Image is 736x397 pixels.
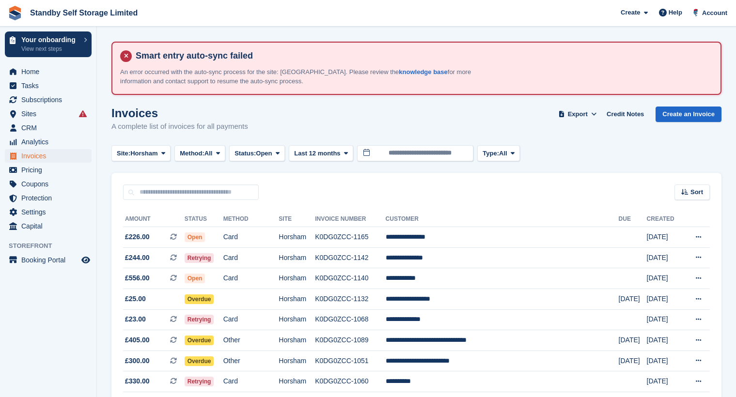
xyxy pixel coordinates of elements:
[386,212,619,227] th: Customer
[656,107,721,122] a: Create an Invoice
[315,371,385,392] td: K0DG0ZCC-1060
[21,253,79,267] span: Booking Portal
[619,289,647,309] td: [DATE]
[315,212,385,227] th: Invoice Number
[399,68,447,76] a: knowledge base
[279,227,315,248] td: Horsham
[120,67,484,86] p: An error occurred with the auto-sync process for the site: [GEOGRAPHIC_DATA]. Please review the f...
[5,31,92,57] a: Your onboarding View next steps
[621,8,640,17] span: Create
[690,187,703,197] span: Sort
[647,247,683,268] td: [DATE]
[185,232,205,242] span: Open
[21,219,79,233] span: Capital
[21,135,79,149] span: Analytics
[111,145,171,161] button: Site: Horsham
[21,107,79,121] span: Sites
[603,107,648,122] a: Credit Notes
[5,65,92,78] a: menu
[5,135,92,149] a: menu
[185,315,214,324] span: Retrying
[21,177,79,191] span: Coupons
[223,371,279,392] td: Card
[279,309,315,330] td: Horsham
[26,5,141,21] a: Standby Self Storage Limited
[235,149,256,158] span: Status:
[111,107,248,120] h1: Invoices
[256,149,272,158] span: Open
[223,309,279,330] td: Card
[21,93,79,107] span: Subscriptions
[477,145,520,161] button: Type: All
[223,351,279,371] td: Other
[647,351,683,371] td: [DATE]
[80,254,92,266] a: Preview store
[125,376,150,386] span: £330.00
[5,253,92,267] a: menu
[647,268,683,289] td: [DATE]
[499,149,507,158] span: All
[619,330,647,351] td: [DATE]
[223,247,279,268] td: Card
[279,371,315,392] td: Horsham
[21,163,79,177] span: Pricing
[279,268,315,289] td: Horsham
[21,121,79,135] span: CRM
[5,219,92,233] a: menu
[568,109,588,119] span: Export
[702,8,727,18] span: Account
[185,336,214,345] span: Overdue
[223,268,279,289] td: Card
[125,356,150,366] span: £300.00
[125,232,150,242] span: £226.00
[315,247,385,268] td: K0DG0ZCC-1142
[279,212,315,227] th: Site
[647,330,683,351] td: [DATE]
[5,121,92,135] a: menu
[21,79,79,92] span: Tasks
[185,377,214,386] span: Retrying
[5,79,92,92] a: menu
[279,330,315,351] td: Horsham
[691,8,701,17] img: Glenn Fisher
[315,309,385,330] td: K0DG0ZCC-1068
[315,351,385,371] td: K0DG0ZCC-1051
[223,227,279,248] td: Card
[79,110,87,118] i: Smart entry sync failures have occurred
[5,163,92,177] a: menu
[5,205,92,219] a: menu
[315,227,385,248] td: K0DG0ZCC-1165
[647,289,683,309] td: [DATE]
[315,268,385,289] td: K0DG0ZCC-1140
[123,212,185,227] th: Amount
[130,149,157,158] span: Horsham
[647,227,683,248] td: [DATE]
[279,351,315,371] td: Horsham
[315,289,385,309] td: K0DG0ZCC-1132
[21,65,79,78] span: Home
[125,335,150,345] span: £405.00
[185,356,214,366] span: Overdue
[5,149,92,163] a: menu
[125,273,150,283] span: £556.00
[125,314,146,324] span: £23.00
[279,289,315,309] td: Horsham
[204,149,213,158] span: All
[619,351,647,371] td: [DATE]
[125,294,146,304] span: £25.00
[315,330,385,351] td: K0DG0ZCC-1089
[223,212,279,227] th: Method
[647,371,683,392] td: [DATE]
[5,93,92,107] a: menu
[223,330,279,351] td: Other
[483,149,499,158] span: Type:
[174,145,225,161] button: Method: All
[289,145,353,161] button: Last 12 months
[5,177,92,191] a: menu
[111,121,248,132] p: A complete list of invoices for all payments
[21,205,79,219] span: Settings
[647,212,683,227] th: Created
[647,309,683,330] td: [DATE]
[294,149,340,158] span: Last 12 months
[619,212,647,227] th: Due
